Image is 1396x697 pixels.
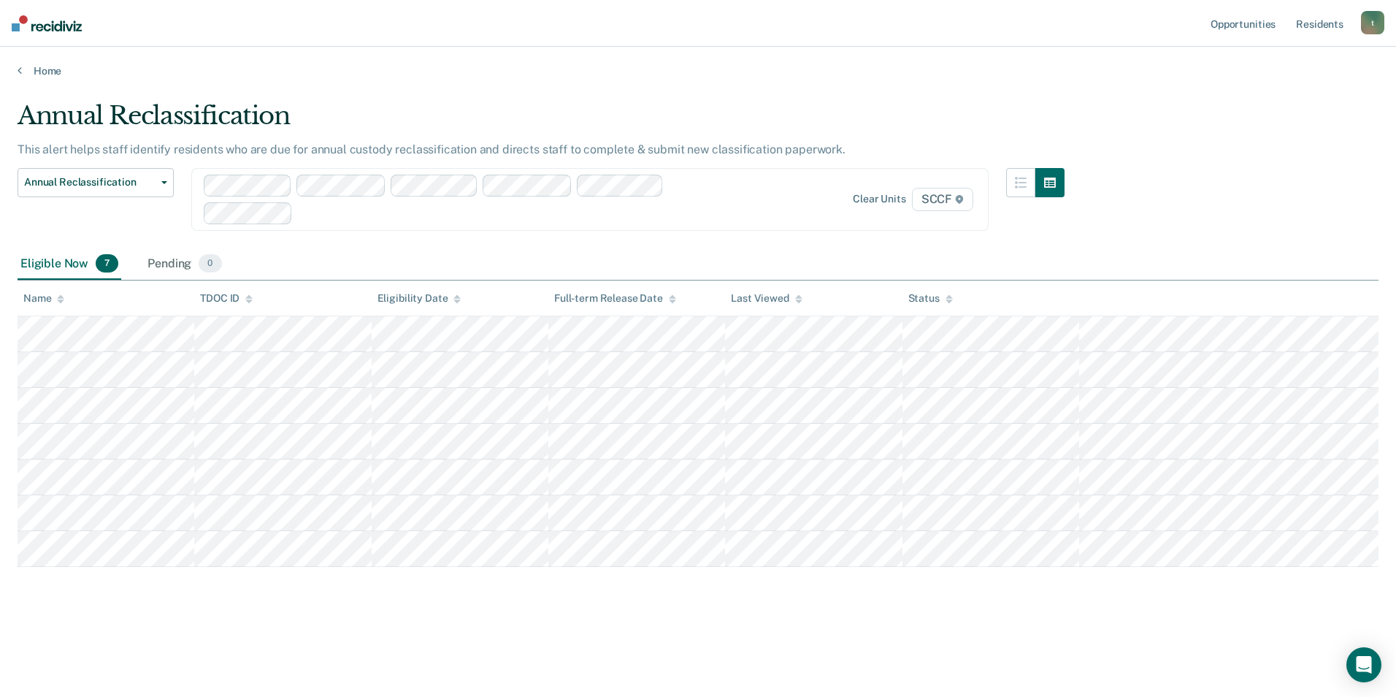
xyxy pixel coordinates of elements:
p: This alert helps staff identify residents who are due for annual custody reclassification and dir... [18,142,845,156]
span: 0 [199,254,221,273]
div: Open Intercom Messenger [1346,647,1381,682]
img: Recidiviz [12,15,82,31]
span: Annual Reclassification [24,176,156,188]
div: Status [908,292,953,305]
a: Home [18,64,1378,77]
button: Annual Reclassification [18,168,174,197]
div: Eligible Now7 [18,248,121,281]
div: TDOC ID [200,292,253,305]
span: 7 [96,254,118,273]
div: Pending0 [145,248,224,281]
div: Name [23,292,64,305]
div: Last Viewed [731,292,802,305]
button: t [1361,11,1384,34]
div: Annual Reclassification [18,101,1065,142]
div: Full-term Release Date [554,292,676,305]
div: Eligibility Date [377,292,461,305]
div: Clear units [853,193,906,205]
span: SCCF [912,188,973,211]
